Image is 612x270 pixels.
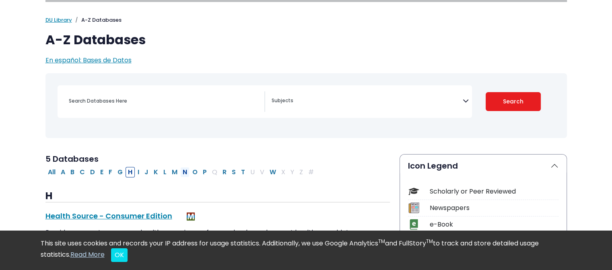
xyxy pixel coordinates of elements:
sup: TM [426,238,433,245]
button: Filter Results B [68,167,77,177]
a: DU Library [45,16,72,24]
div: Scholarly or Peer Reviewed [430,187,558,196]
button: Filter Results E [98,167,106,177]
img: Icon e-Book [408,219,419,230]
button: Filter Results S [229,167,238,177]
button: Close [111,248,128,262]
img: Icon Scholarly or Peer Reviewed [408,186,419,197]
li: A-Z Databases [72,16,122,24]
button: Filter Results T [239,167,247,177]
button: Filter Results W [267,167,278,177]
nav: breadcrumb [45,16,567,24]
button: Submit for Search Results [486,92,541,111]
div: Newspapers [430,203,558,213]
button: Filter Results P [200,167,209,177]
button: Filter Results I [135,167,142,177]
h1: A-Z Databases [45,32,567,47]
input: Search database by title or keyword [64,95,264,107]
button: All [45,167,58,177]
span: 5 Databases [45,153,99,165]
div: e-Book [430,220,558,229]
button: Filter Results O [190,167,200,177]
button: Filter Results L [161,167,169,177]
button: Filter Results D [88,167,97,177]
button: Filter Results K [151,167,161,177]
button: Filter Results H [126,167,135,177]
a: Health Source - Consumer Edition [45,211,172,221]
div: This site uses cookies and records your IP address for usage statistics. Additionally, we use Goo... [41,239,572,262]
textarea: Search [272,98,463,105]
a: En español: Bases de Datos [45,56,132,65]
button: Filter Results M [169,167,180,177]
button: Icon Legend [400,155,567,177]
img: Icon Newspapers [408,202,419,213]
button: Filter Results F [106,167,115,177]
nav: Search filters [45,73,567,138]
button: Filter Results R [220,167,229,177]
img: MeL (Michigan electronic Library) [187,212,195,221]
button: Filter Results C [77,167,87,177]
div: Alpha-list to filter by first letter of database name [45,167,317,176]
sup: TM [378,238,385,245]
p: Provides access to consumer health magazines, reference books, and current health pamphlets. [45,228,390,237]
button: Filter Results G [115,167,125,177]
button: Filter Results J [142,167,151,177]
button: Filter Results A [58,167,68,177]
button: Filter Results N [180,167,190,177]
h3: H [45,190,390,202]
a: Read More [70,250,105,259]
